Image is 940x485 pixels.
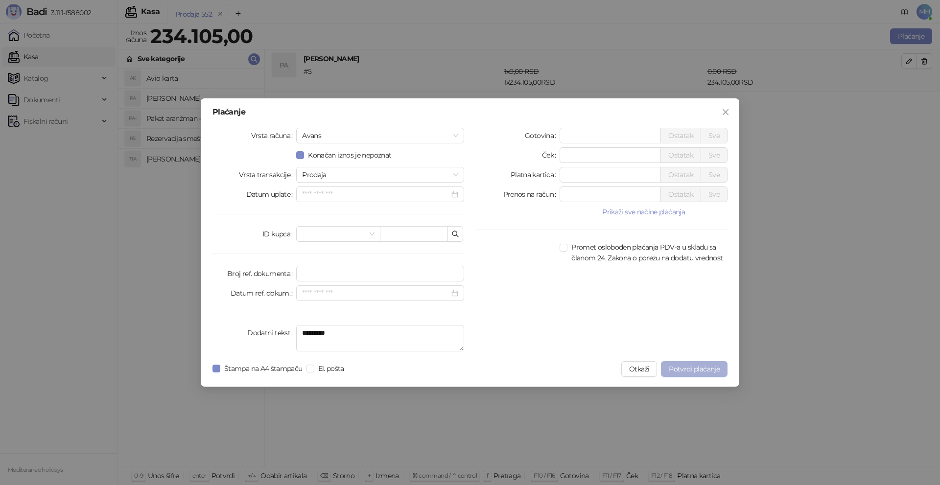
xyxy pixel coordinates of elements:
button: Sve [701,128,728,143]
label: Dodatni tekst [247,325,296,341]
label: Datum uplate [246,186,297,202]
button: Sve [701,147,728,163]
span: close [722,108,729,116]
button: Close [718,104,733,120]
button: Potvrdi plaćanje [661,361,728,377]
span: Promet oslobođen plaćanja PDV-a u skladu sa članom 24. Zakona o porezu na dodatu vrednost [567,242,728,263]
div: Plaćanje [212,108,728,116]
button: Prikaži sve načine plaćanja [560,206,728,218]
button: Sve [701,186,728,202]
span: Konačan iznos je nepoznat [304,150,395,161]
label: Gotovina [525,128,560,143]
button: Ostatak [660,186,701,202]
span: Potvrdi plaćanje [669,365,720,373]
button: Ostatak [660,147,701,163]
label: Vrsta računa [251,128,297,143]
input: Broj ref. dokumenta [296,266,464,281]
span: Prodaja [302,167,458,182]
span: Štampa na A4 štampaču [220,363,306,374]
label: Prenos na račun [503,186,560,202]
label: Vrsta transakcije [239,167,297,183]
button: Sve [701,167,728,183]
input: Datum uplate [302,189,449,200]
button: Otkaži [621,361,657,377]
button: Ostatak [660,167,701,183]
label: Platna kartica [511,167,560,183]
textarea: Dodatni tekst [296,325,464,351]
label: Ček [542,147,560,163]
span: Avans [302,128,458,143]
label: Datum ref. dokum. [231,285,297,301]
input: Datum ref. dokum. [302,288,449,299]
span: Zatvori [718,108,733,116]
span: El. pošta [314,363,348,374]
label: Broj ref. dokumenta [227,266,296,281]
button: Ostatak [660,128,701,143]
label: ID kupca [262,226,296,242]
